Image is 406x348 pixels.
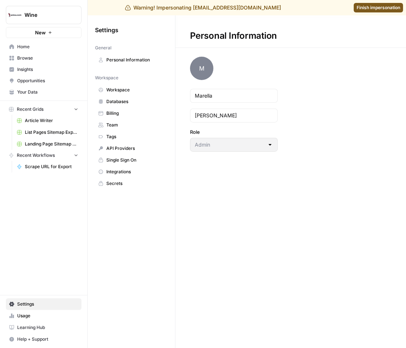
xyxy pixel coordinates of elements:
[6,333,81,345] button: Help + Support
[25,129,78,136] span: List Pages Sitemap Export
[14,126,81,138] a: List Pages Sitemap Export
[17,106,43,113] span: Recent Grids
[17,66,78,73] span: Insights
[106,87,164,93] span: Workspace
[6,64,81,75] a: Insights
[6,150,81,161] button: Recent Workflows
[25,163,78,170] span: Scrape URL for Export
[354,3,403,12] a: Finish impersonation
[95,178,168,189] a: Secrets
[95,45,111,51] span: General
[14,161,81,173] a: Scrape URL for Export
[6,310,81,322] a: Usage
[95,107,168,119] a: Billing
[6,75,81,87] a: Opportunities
[14,138,81,150] a: Landing Page Sitemap Export
[6,86,81,98] a: Your Data
[17,152,55,159] span: Recent Workflows
[95,54,168,66] a: Personal Information
[95,96,168,107] a: Databases
[106,169,164,175] span: Integrations
[106,145,164,152] span: API Providers
[175,30,292,42] div: Personal Information
[95,119,168,131] a: Team
[17,55,78,61] span: Browse
[25,141,78,147] span: Landing Page Sitemap Export
[106,133,164,140] span: Tags
[17,324,78,331] span: Learning Hub
[17,43,78,50] span: Home
[357,4,400,11] span: Finish impersonation
[6,322,81,333] a: Learning Hub
[106,157,164,163] span: Single Sign On
[106,98,164,105] span: Databases
[17,89,78,95] span: Your Data
[6,41,81,53] a: Home
[95,84,168,96] a: Workspace
[125,4,281,11] div: Warning! Impersonating [EMAIL_ADDRESS][DOMAIN_NAME]
[14,115,81,126] a: Article Writer
[8,8,22,22] img: Wine Logo
[190,128,278,136] label: Role
[24,11,69,19] span: Wine
[106,180,164,187] span: Secrets
[6,27,81,38] button: New
[25,117,78,124] span: Article Writer
[95,131,168,143] a: Tags
[95,154,168,166] a: Single Sign On
[17,336,78,343] span: Help + Support
[95,75,118,81] span: Workspace
[35,29,46,36] span: New
[17,301,78,307] span: Settings
[6,104,81,115] button: Recent Grids
[95,26,118,34] span: Settings
[106,122,164,128] span: Team
[6,298,81,310] a: Settings
[17,313,78,319] span: Usage
[95,166,168,178] a: Integrations
[6,6,81,24] button: Workspace: Wine
[17,77,78,84] span: Opportunities
[95,143,168,154] a: API Providers
[106,57,164,63] span: Personal Information
[6,52,81,64] a: Browse
[106,110,164,117] span: Billing
[190,57,213,80] span: M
